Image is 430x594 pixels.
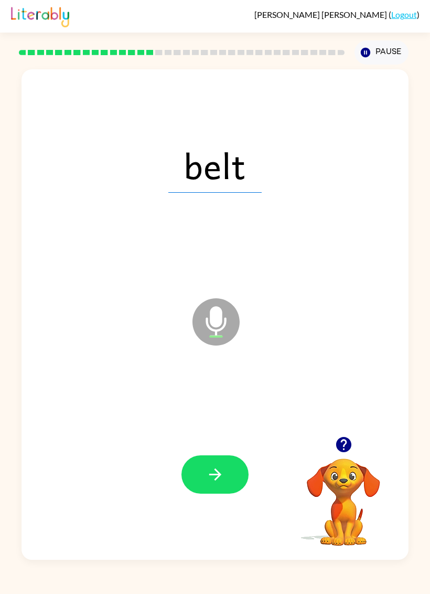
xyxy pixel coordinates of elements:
button: Pause [354,40,408,65]
a: Logout [391,9,417,19]
img: Literably [11,4,69,27]
div: ( ) [254,9,420,19]
span: belt [168,138,262,193]
span: [PERSON_NAME] [PERSON_NAME] [254,9,389,19]
video: Your browser must support playing .mp4 files to use Literably. Please try using another browser. [291,442,396,547]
